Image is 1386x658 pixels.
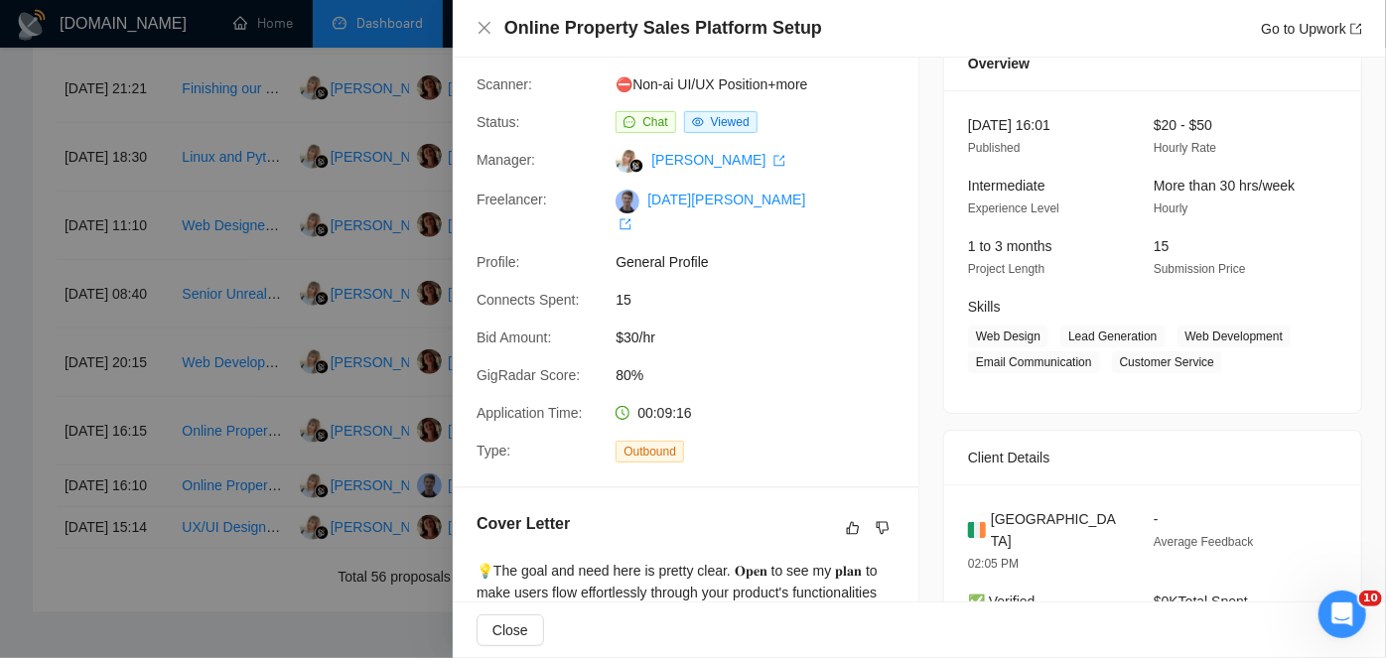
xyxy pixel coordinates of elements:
button: Close [477,614,544,646]
span: General Profile [616,251,913,273]
span: export [1350,23,1362,35]
span: ✅ Verified [968,593,1036,609]
span: Web Development [1178,326,1292,347]
span: Skills [968,299,1001,315]
button: dislike [871,516,895,540]
span: Submission Price [1154,262,1246,276]
button: Close [477,20,492,37]
span: Experience Level [968,201,1059,215]
span: $0K Total Spent [1154,593,1248,609]
span: More than 30 hrs/week [1154,178,1295,194]
span: Customer Service [1112,351,1222,373]
img: 🇮🇪 [968,519,986,541]
span: 00:09:16 [637,405,692,421]
span: 80% [616,364,913,386]
span: Close [492,619,528,641]
span: like [846,520,860,536]
span: 02:05 PM [968,557,1019,571]
iframe: Intercom live chat [1318,591,1366,638]
span: 15 [1154,238,1170,254]
span: close [477,20,492,36]
span: Scanner: [477,76,532,92]
a: [PERSON_NAME] export [651,152,785,168]
span: Published [968,141,1021,155]
a: ⛔Non-ai UI/UX Position+more [616,76,807,92]
span: Type: [477,443,510,459]
span: message [624,116,635,128]
span: Hourly [1154,201,1188,215]
span: Outbound [616,441,684,462]
span: Hourly Rate [1154,141,1216,155]
span: Intermediate [968,178,1045,194]
a: Go to Upworkexport [1261,21,1362,37]
span: export [620,218,631,230]
h4: Online Property Sales Platform Setup [504,16,822,41]
span: Application Time: [477,405,583,421]
span: 1 to 3 months [968,238,1052,254]
span: eye [692,116,704,128]
span: clock-circle [616,406,629,420]
span: Overview [968,53,1030,74]
span: - [1154,511,1159,527]
span: $20 - $50 [1154,117,1212,133]
span: Web Design [968,326,1048,347]
span: Freelancer: [477,192,547,207]
span: 15 [616,289,913,311]
span: Viewed [711,115,750,129]
span: $30/hr [616,327,913,348]
span: Project Length [968,262,1044,276]
img: gigradar-bm.png [629,159,643,173]
span: Profile: [477,254,520,270]
span: Email Communication [968,351,1100,373]
span: GigRadar Score: [477,367,580,383]
span: export [773,155,785,167]
a: [DATE][PERSON_NAME] export [616,192,805,231]
button: like [841,516,865,540]
span: Manager: [477,152,535,168]
span: [GEOGRAPHIC_DATA] [991,508,1122,552]
span: Chat [642,115,667,129]
span: [DATE] 16:01 [968,117,1050,133]
h5: Cover Letter [477,512,570,536]
span: 10 [1359,591,1382,606]
span: Status: [477,114,520,130]
span: Average Feedback [1154,535,1254,549]
div: Client Details [968,431,1337,484]
img: c1rOFEKABp46ka4N7qaOCqX_fJfQwvvKIfInONnHyFDBwbscYy7oP1XHJo4HbJBJph [616,190,639,213]
span: dislike [876,520,890,536]
span: Bid Amount: [477,329,552,345]
span: Lead Generation [1060,326,1165,347]
span: Connects Spent: [477,292,580,308]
